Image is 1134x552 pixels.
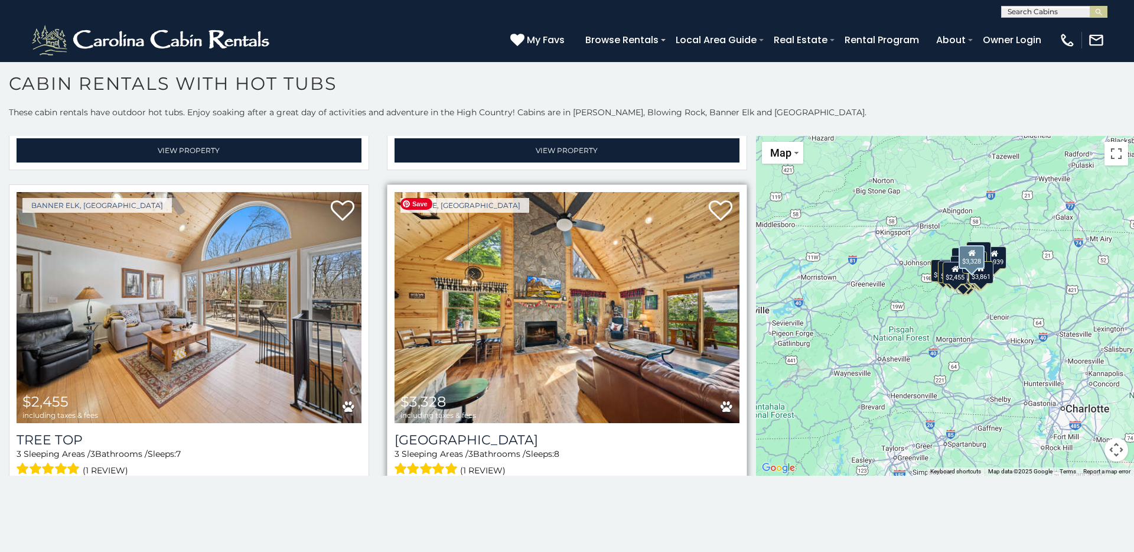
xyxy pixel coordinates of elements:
div: $3,928 [931,259,956,281]
span: My Favs [527,33,565,47]
span: 3 [468,449,473,459]
div: $3,640 [938,261,963,283]
a: View Property [395,138,739,163]
div: $2,386 [966,261,991,284]
a: Open this area in Google Maps (opens a new window) [759,460,798,476]
div: Sleeping Areas / Bathrooms / Sleeps: [17,448,361,478]
a: Banner Elk, [GEOGRAPHIC_DATA] [22,198,172,213]
a: Chestnut Grove $3,328 including taxes & fees [395,192,739,423]
a: Add to favorites [331,199,354,224]
img: phone-regular-white.png [1059,32,1076,48]
img: Tree Top [17,192,361,423]
a: [GEOGRAPHIC_DATA] [395,432,739,448]
img: mail-regular-white.png [1088,32,1104,48]
button: Change map style [762,142,803,164]
h3: Chestnut Grove [395,432,739,448]
img: Chestnut Grove [395,192,739,423]
a: Owner Login [977,30,1047,50]
span: 3 [90,449,95,459]
a: Terms (opens in new tab) [1060,468,1076,475]
div: $3,861 [969,261,993,283]
a: Boone, [GEOGRAPHIC_DATA] [400,198,529,213]
img: White-1-2.png [30,22,275,58]
button: Toggle fullscreen view [1104,142,1128,165]
div: $3,841 [966,241,991,264]
a: My Favs [510,33,568,48]
span: (1 review) [460,463,506,478]
span: 3 [17,449,21,459]
div: $2,455 [943,261,967,284]
span: Map data ©2025 Google [988,468,1052,475]
a: About [930,30,972,50]
span: $2,455 [22,393,69,410]
div: $1,939 [982,246,1006,269]
span: 7 [176,449,181,459]
img: Google [759,460,798,476]
a: Add to favorites [709,199,732,224]
a: Browse Rentals [579,30,664,50]
span: Map [770,147,791,159]
div: $3,328 [959,245,985,269]
a: Tree Top [17,432,361,448]
button: Keyboard shortcuts [930,467,981,476]
div: $5,899 [951,266,976,288]
span: including taxes & fees [22,411,98,419]
div: Sleeping Areas / Bathrooms / Sleeps: [395,448,739,478]
a: Report a map error [1083,468,1130,475]
span: $3,328 [400,393,446,410]
a: Local Area Guide [670,30,762,50]
span: including taxes & fees [400,411,476,419]
a: Real Estate [768,30,833,50]
span: (1 review) [83,463,128,478]
a: View Property [17,138,361,163]
span: 3 [395,449,399,459]
div: $4,045 [956,267,980,289]
a: Tree Top $2,455 including taxes & fees [17,192,361,423]
button: Map camera controls [1104,438,1128,462]
span: 8 [554,449,559,459]
a: Rental Program [839,30,925,50]
span: Save [400,198,432,210]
